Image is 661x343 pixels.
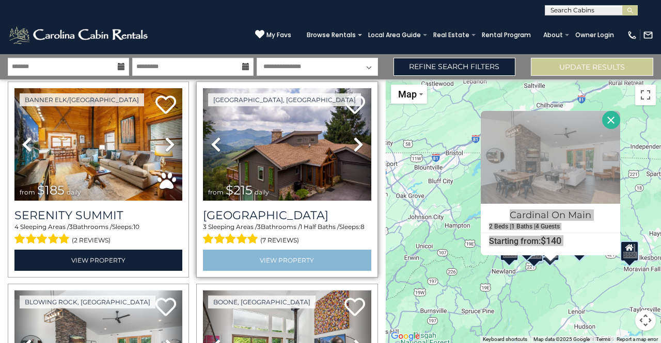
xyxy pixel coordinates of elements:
span: $215 [226,183,253,198]
span: 1 Half Baths / [300,223,339,231]
a: Add to favorites [155,297,176,319]
button: Close [602,111,620,129]
a: Add to favorites [155,94,176,117]
h5: 4 Guests [536,223,560,230]
div: $550 [621,240,639,261]
span: Map [398,89,417,100]
span: from [208,188,224,196]
button: Change map style [391,85,427,104]
a: Banner Elk/[GEOGRAPHIC_DATA] [20,93,144,106]
a: Browse Rentals [302,28,361,42]
h6: Starting from: [481,236,620,246]
div: $325 [571,236,589,256]
span: Map data ©2025 Google [533,336,590,342]
div: Sleeping Areas / Bathrooms / Sleeps: [203,222,371,247]
h4: Cardinal On Main [481,207,620,223]
div: $375 [525,241,543,262]
h5: 2 Beds | [489,223,511,230]
button: Update Results [531,58,653,76]
h3: Grandview Haven [203,208,371,222]
span: 10 [133,223,139,231]
span: 3 [257,223,261,231]
a: My Favs [255,29,291,40]
a: View Property [203,250,371,271]
a: [GEOGRAPHIC_DATA] [203,208,371,222]
span: 3 [203,223,207,231]
a: Add to favorites [344,94,365,117]
a: Terms [596,336,610,342]
h5: 1 Baths | [511,223,536,230]
a: Boone, [GEOGRAPHIC_DATA] [208,296,316,308]
span: $185 [37,183,65,198]
div: Sleeping Areas / Bathrooms / Sleeps: [14,222,182,247]
img: Cardinal On Main [481,111,620,204]
span: 8 [360,223,365,231]
a: Rental Program [477,28,536,42]
button: Map camera controls [635,310,656,331]
a: Refine Search Filters [394,58,516,76]
a: [GEOGRAPHIC_DATA], [GEOGRAPHIC_DATA] [208,93,361,106]
span: My Favs [266,30,291,40]
span: daily [67,188,81,196]
button: Keyboard shortcuts [483,336,527,343]
a: Cardinal On Main 2 Beds | 1 Baths | 4 Guests Starting from:$140 [481,204,620,247]
a: Add to favorites [344,297,365,319]
a: Real Estate [428,28,475,42]
img: mail-regular-white.png [643,30,653,40]
a: Open this area in Google Maps (opens a new window) [388,330,422,343]
a: Report a map error [617,336,658,342]
div: $225 [500,240,518,261]
a: Owner Login [570,28,619,42]
span: 3 [69,223,73,231]
span: (2 reviews) [72,234,111,247]
button: Toggle fullscreen view [635,85,656,105]
img: thumbnail_167137399.jpeg [203,88,371,201]
span: $140 [541,235,561,246]
span: (7 reviews) [260,234,299,247]
a: Blowing Rock, [GEOGRAPHIC_DATA] [20,296,155,308]
a: Local Area Guide [363,28,426,42]
img: thumbnail_167191056.jpeg [14,88,182,201]
a: About [538,28,568,42]
span: from [20,188,35,196]
img: phone-regular-white.png [627,30,637,40]
div: $230 [517,235,536,255]
a: View Property [14,250,182,271]
a: Serenity Summit [14,208,182,222]
span: daily [255,188,269,196]
img: Google [388,330,422,343]
span: 4 [14,223,19,231]
img: White-1-2.png [8,25,151,45]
